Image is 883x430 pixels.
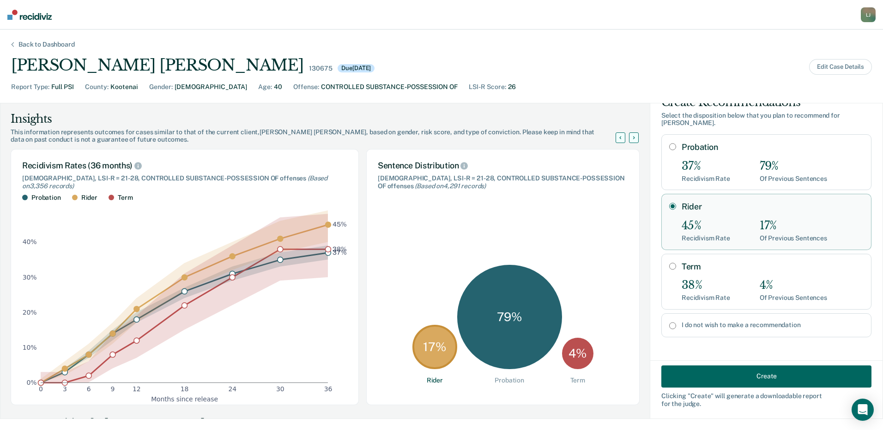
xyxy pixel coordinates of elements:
text: 36 [324,386,333,393]
text: 3 [63,386,67,393]
label: Term [682,262,864,272]
text: 9 [111,386,115,393]
text: 30 [276,386,284,393]
div: Term [570,376,585,384]
text: 30% [23,274,37,281]
div: Open Intercom Messenger [852,399,874,421]
text: 0% [27,379,37,386]
div: 17 % [412,325,457,370]
div: Clicking " Create " will generate a downloadable report for the judge. [661,392,871,407]
div: Back to Dashboard [7,41,86,48]
div: Recidivism Rate [682,294,730,302]
text: 6 [87,386,91,393]
div: 45% [682,219,730,233]
div: Select the disposition below that you plan to recommend for [PERSON_NAME] . [661,112,871,127]
div: Due [DATE] [338,64,375,72]
div: 4% [760,279,827,292]
g: y-axis tick label [23,239,37,386]
text: 0 [39,386,43,393]
div: Probation [495,376,524,384]
div: 4 % [562,338,593,369]
span: (Based on 4,291 records ) [415,182,486,190]
div: Sentence Distribution [378,161,628,171]
div: L J [861,7,876,22]
div: Of Previous Sentences [760,294,827,302]
div: Insights [11,112,627,126]
text: 38% [333,245,347,253]
div: 79% [760,160,827,173]
div: 40 [274,82,282,92]
div: Recidivism Rate [682,234,730,242]
button: LJ [861,7,876,22]
text: 18 [181,386,189,393]
g: area [41,210,328,382]
div: 38% [682,279,730,292]
text: 12 [133,386,141,393]
img: Recidiviz [7,10,52,20]
div: Rider [81,194,97,202]
text: Months since release [151,395,218,403]
div: This information represents outcomes for cases similar to that of the current client, [PERSON_NAM... [11,128,627,144]
div: Recidivism Rate [682,175,730,183]
div: Term [118,194,133,202]
div: 79 % [457,265,562,370]
div: [DEMOGRAPHIC_DATA] [175,82,247,92]
div: Of Previous Sentences [760,175,827,183]
text: 45% [333,221,347,228]
div: [DEMOGRAPHIC_DATA], LSI-R = 21-28, CONTROLLED SUBSTANCE-POSSESSION OF offenses [22,174,347,190]
label: Rider [682,202,864,212]
div: Full PSI [51,82,74,92]
div: Offense : [293,82,319,92]
text: 24 [228,386,236,393]
span: (Based on 3,356 records ) [22,174,327,190]
div: Gender : [149,82,173,92]
div: 130675 [309,65,332,72]
div: Report Type : [11,82,49,92]
div: LSI-R Score : [469,82,506,92]
g: x-axis label [151,395,218,403]
div: Recidivism Rates (36 months) [22,161,347,171]
div: 17% [760,219,827,233]
div: [DEMOGRAPHIC_DATA], LSI-R = 21-28, CONTROLLED SUBSTANCE-POSSESSION OF offenses [378,174,628,190]
button: Edit Case Details [809,59,872,75]
div: County : [85,82,109,92]
div: 37% [682,160,730,173]
button: Create [661,365,871,387]
label: I do not wish to make a recommendation [682,321,864,329]
g: x-axis tick label [39,386,332,393]
div: Age : [258,82,272,92]
div: [PERSON_NAME] [PERSON_NAME] [11,56,303,75]
text: 10% [23,344,37,351]
g: dot [38,222,331,386]
text: 37% [333,249,347,257]
div: Rider [427,376,443,384]
label: Probation [682,142,864,152]
div: CONTROLLED SUBSTANCE-POSSESSION OF [321,82,458,92]
g: text [333,221,347,257]
div: Kootenai [110,82,138,92]
div: Probation [31,194,61,202]
text: 40% [23,239,37,246]
div: Of Previous Sentences [760,234,827,242]
div: 26 [508,82,516,92]
text: 20% [23,309,37,316]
